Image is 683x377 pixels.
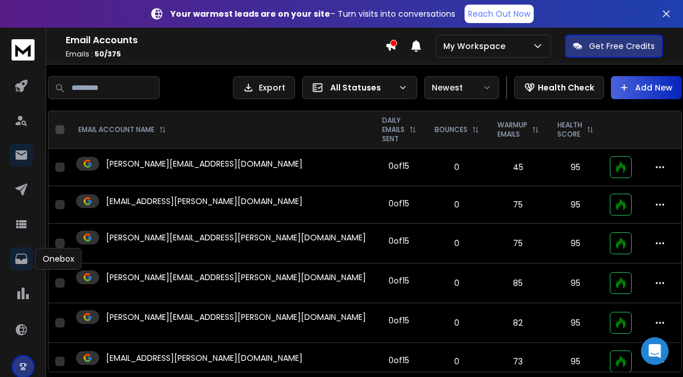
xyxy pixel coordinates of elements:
p: 0 [432,237,481,249]
td: 82 [488,303,548,343]
div: Open Intercom Messenger [641,337,669,365]
td: 45 [488,149,548,186]
a: Reach Out Now [465,5,534,23]
p: – Turn visits into conversations [171,8,455,20]
button: Newest [424,76,499,99]
button: Health Check [514,76,604,99]
p: [EMAIL_ADDRESS][PERSON_NAME][DOMAIN_NAME] [106,352,303,364]
p: 0 [432,356,481,367]
p: HEALTH SCORE [557,120,582,139]
td: 95 [548,149,603,186]
div: 0 of 15 [388,160,409,172]
p: Emails : [66,50,385,59]
div: 0 of 15 [388,198,409,209]
div: EMAIL ACCOUNT NAME [78,125,166,134]
div: 0 of 15 [388,235,409,247]
td: 75 [488,186,548,224]
p: DAILY EMAILS SENT [382,116,405,144]
p: [PERSON_NAME][EMAIL_ADDRESS][DOMAIN_NAME] [106,158,303,169]
td: 95 [548,303,603,343]
button: Get Free Credits [565,35,663,58]
td: 95 [548,186,603,224]
div: 0 of 15 [388,355,409,366]
p: 0 [432,199,481,210]
p: Get Free Credits [589,40,655,52]
td: 85 [488,263,548,303]
h1: Email Accounts [66,33,385,47]
p: [EMAIL_ADDRESS][PERSON_NAME][DOMAIN_NAME] [106,195,303,207]
p: My Workspace [443,40,510,52]
div: 0 of 15 [388,275,409,286]
td: 95 [548,224,603,263]
button: Export [233,76,295,99]
strong: Your warmest leads are on your site [171,8,330,20]
div: Onebox [35,248,82,270]
img: logo [12,39,35,61]
p: WARMUP EMAILS [497,120,527,139]
td: 95 [548,263,603,303]
span: 50 / 375 [95,49,121,59]
p: [PERSON_NAME][EMAIL_ADDRESS][PERSON_NAME][DOMAIN_NAME] [106,272,366,283]
p: [PERSON_NAME][EMAIL_ADDRESS][PERSON_NAME][DOMAIN_NAME] [106,232,366,243]
p: Health Check [538,82,594,93]
p: [PERSON_NAME][EMAIL_ADDRESS][PERSON_NAME][DOMAIN_NAME] [106,311,366,323]
div: 0 of 15 [388,315,409,326]
p: Reach Out Now [468,8,530,20]
p: 0 [432,317,481,329]
button: Add New [611,76,682,99]
p: 0 [432,277,481,289]
p: 0 [432,161,481,173]
p: All Statuses [330,82,394,93]
p: BOUNCES [435,125,467,134]
td: 75 [488,224,548,263]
